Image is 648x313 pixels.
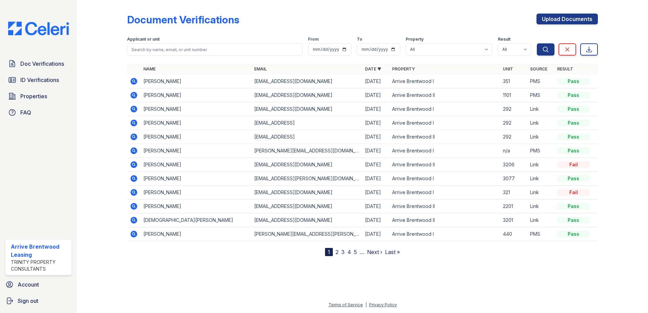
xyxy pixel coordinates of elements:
div: Pass [557,78,590,85]
td: 3201 [500,213,527,227]
td: Link [527,200,554,213]
a: Next › [367,249,382,255]
a: 5 [354,249,357,255]
a: Property [392,66,415,71]
td: [PERSON_NAME] [141,102,251,116]
td: [DATE] [362,75,389,88]
a: 4 [347,249,351,255]
td: Arrive Brentwood I [389,116,500,130]
td: Arrive Brentwood I [389,172,500,186]
div: Fail [557,161,590,168]
td: [PERSON_NAME] [141,144,251,158]
td: Arrive Brentwood II [389,200,500,213]
a: Email [254,66,267,71]
td: PMS [527,75,554,88]
td: [PERSON_NAME] [141,75,251,88]
a: Upload Documents [536,14,598,24]
td: Link [527,102,554,116]
td: Arrive Brentwood I [389,75,500,88]
div: Pass [557,231,590,237]
td: PMS [527,88,554,102]
a: Privacy Policy [369,302,397,307]
td: Arrive Brentwood I [389,102,500,116]
span: Sign out [18,297,38,305]
div: Pass [557,133,590,140]
td: [EMAIL_ADDRESS][DOMAIN_NAME] [251,102,362,116]
td: Link [527,213,554,227]
div: Pass [557,217,590,224]
td: [DEMOGRAPHIC_DATA][PERSON_NAME] [141,213,251,227]
td: [DATE] [362,200,389,213]
div: 1 [325,248,333,256]
label: Applicant or unit [127,37,160,42]
a: Result [557,66,573,71]
span: Properties [20,92,47,100]
td: [EMAIL_ADDRESS][DOMAIN_NAME] [251,213,362,227]
label: Property [406,37,424,42]
div: Pass [557,147,590,154]
td: 292 [500,102,527,116]
a: ID Verifications [5,73,72,87]
td: Arrive Brentwood I [389,186,500,200]
div: Pass [557,92,590,99]
label: Result [498,37,510,42]
a: Doc Verifications [5,57,72,70]
a: Properties [5,89,72,103]
td: 2201 [500,200,527,213]
td: [DATE] [362,227,389,241]
td: Arrive Brentwood I [389,227,500,241]
td: [DATE] [362,186,389,200]
td: 292 [500,116,527,130]
td: [DATE] [362,158,389,172]
td: PMS [527,144,554,158]
td: Link [527,130,554,144]
td: n/a [500,144,527,158]
a: 3 [341,249,345,255]
td: [EMAIL_ADDRESS] [251,130,362,144]
a: Last » [385,249,400,255]
td: [EMAIL_ADDRESS][DOMAIN_NAME] [251,200,362,213]
td: [DATE] [362,88,389,102]
div: Trinity Property Consultants [11,259,69,272]
td: [PERSON_NAME] [141,172,251,186]
td: Arrive Brentwood II [389,88,500,102]
span: Doc Verifications [20,60,64,68]
td: Link [527,116,554,130]
td: [PERSON_NAME][EMAIL_ADDRESS][DOMAIN_NAME] [251,144,362,158]
div: Pass [557,120,590,126]
td: Link [527,158,554,172]
div: Pass [557,106,590,112]
td: [PERSON_NAME] [141,88,251,102]
div: | [365,302,367,307]
td: PMS [527,227,554,241]
td: Arrive Brentwood II [389,130,500,144]
div: Fail [557,189,590,196]
span: FAQ [20,108,31,117]
input: Search by name, email, or unit number [127,43,303,56]
td: 3077 [500,172,527,186]
a: Name [143,66,156,71]
td: [DATE] [362,116,389,130]
div: Document Verifications [127,14,239,26]
label: To [357,37,362,42]
td: [EMAIL_ADDRESS][PERSON_NAME][DOMAIN_NAME] [251,172,362,186]
button: Sign out [3,294,74,308]
td: [DATE] [362,213,389,227]
td: [PERSON_NAME] [141,200,251,213]
td: Arrive Brentwood II [389,213,500,227]
a: 2 [336,249,339,255]
td: 351 [500,75,527,88]
td: Arrive Brentwood II [389,158,500,172]
td: 3206 [500,158,527,172]
td: [EMAIL_ADDRESS][DOMAIN_NAME] [251,186,362,200]
td: [PERSON_NAME] [141,158,251,172]
td: [DATE] [362,172,389,186]
span: ID Verifications [20,76,59,84]
td: [PERSON_NAME][EMAIL_ADDRESS][PERSON_NAME][DOMAIN_NAME] [251,227,362,241]
td: [DATE] [362,102,389,116]
td: 440 [500,227,527,241]
a: Date ▼ [365,66,381,71]
td: [EMAIL_ADDRESS][DOMAIN_NAME] [251,158,362,172]
div: Pass [557,175,590,182]
a: Unit [503,66,513,71]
